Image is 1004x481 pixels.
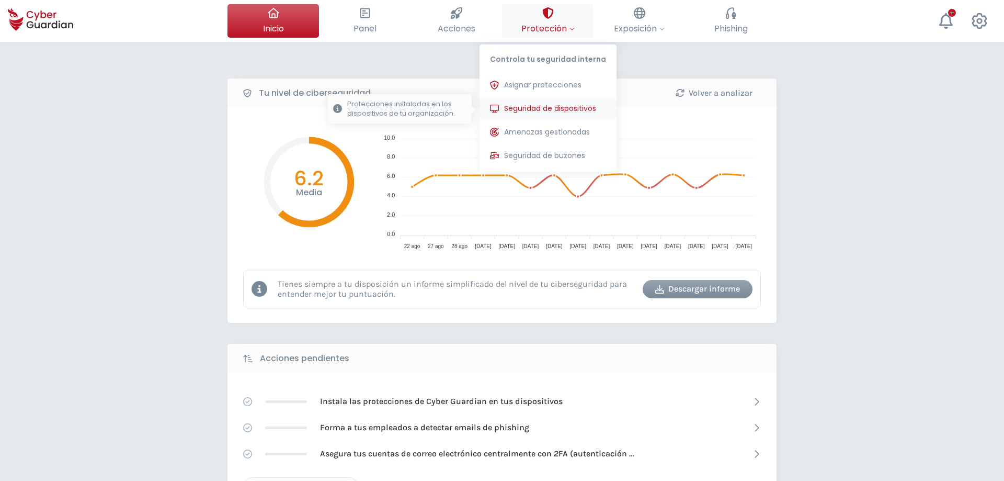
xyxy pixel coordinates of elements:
tspan: [DATE] [641,243,657,249]
button: Amenazas gestionadas [480,122,617,143]
span: Panel [353,22,376,35]
tspan: [DATE] [546,243,563,249]
tspan: [DATE] [569,243,586,249]
button: Asignar protecciones [480,75,617,96]
button: Panel [319,4,410,38]
tspan: [DATE] [475,243,492,249]
tspan: 8.0 [387,153,395,160]
tspan: [DATE] [736,243,752,249]
p: Instala las protecciones de Cyber Guardian en tus dispositivos [320,396,563,407]
div: + [948,9,956,17]
tspan: [DATE] [712,243,728,249]
span: Seguridad de buzones [504,150,585,161]
p: Controla tu seguridad interna [480,44,617,70]
span: Phishing [714,22,748,35]
tspan: 28 ago [451,243,467,249]
button: Volver a analizar [659,84,769,102]
button: Seguridad de dispositivosProtecciones instaladas en los dispositivos de tu organización. [480,98,617,119]
tspan: [DATE] [665,243,681,249]
b: Tu nivel de ciberseguridad [259,87,371,99]
tspan: 6.0 [387,173,395,179]
p: Asegura tus cuentas de correo electrónico centralmente con 2FA (autenticación de doble factor) [320,448,634,460]
button: Descargar informe [643,280,752,298]
button: ProtecciónControla tu seguridad internaAsignar proteccionesSeguridad de dispositivosProtecciones ... [502,4,594,38]
span: Amenazas gestionadas [504,127,590,138]
p: Forma a tus empleados a detectar emails de phishing [320,422,529,433]
tspan: 27 ago [428,243,444,249]
span: Protección [521,22,575,35]
tspan: [DATE] [617,243,634,249]
p: Protecciones instaladas en los dispositivos de tu organización. [347,99,466,118]
button: Seguridad de buzones [480,146,617,166]
tspan: 2.0 [387,211,395,218]
span: Seguridad de dispositivos [504,103,596,114]
tspan: 0.0 [387,231,395,237]
tspan: [DATE] [499,243,516,249]
p: Tienes siempre a tu disposición un informe simplificado del nivel de tu ciberseguridad para enten... [278,279,635,299]
span: Exposición [614,22,665,35]
b: Acciones pendientes [260,352,349,365]
tspan: 22 ago [404,243,420,249]
button: Acciones [410,4,502,38]
button: Exposición [594,4,685,38]
tspan: 4.0 [387,192,395,198]
button: Phishing [685,4,777,38]
span: Inicio [263,22,284,35]
tspan: 10.0 [384,135,395,141]
span: Acciones [438,22,475,35]
div: Volver a analizar [667,87,761,99]
tspan: [DATE] [688,243,705,249]
div: Descargar informe [651,283,745,295]
tspan: [DATE] [522,243,539,249]
button: Inicio [227,4,319,38]
tspan: [DATE] [594,243,610,249]
span: Asignar protecciones [504,80,581,91]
